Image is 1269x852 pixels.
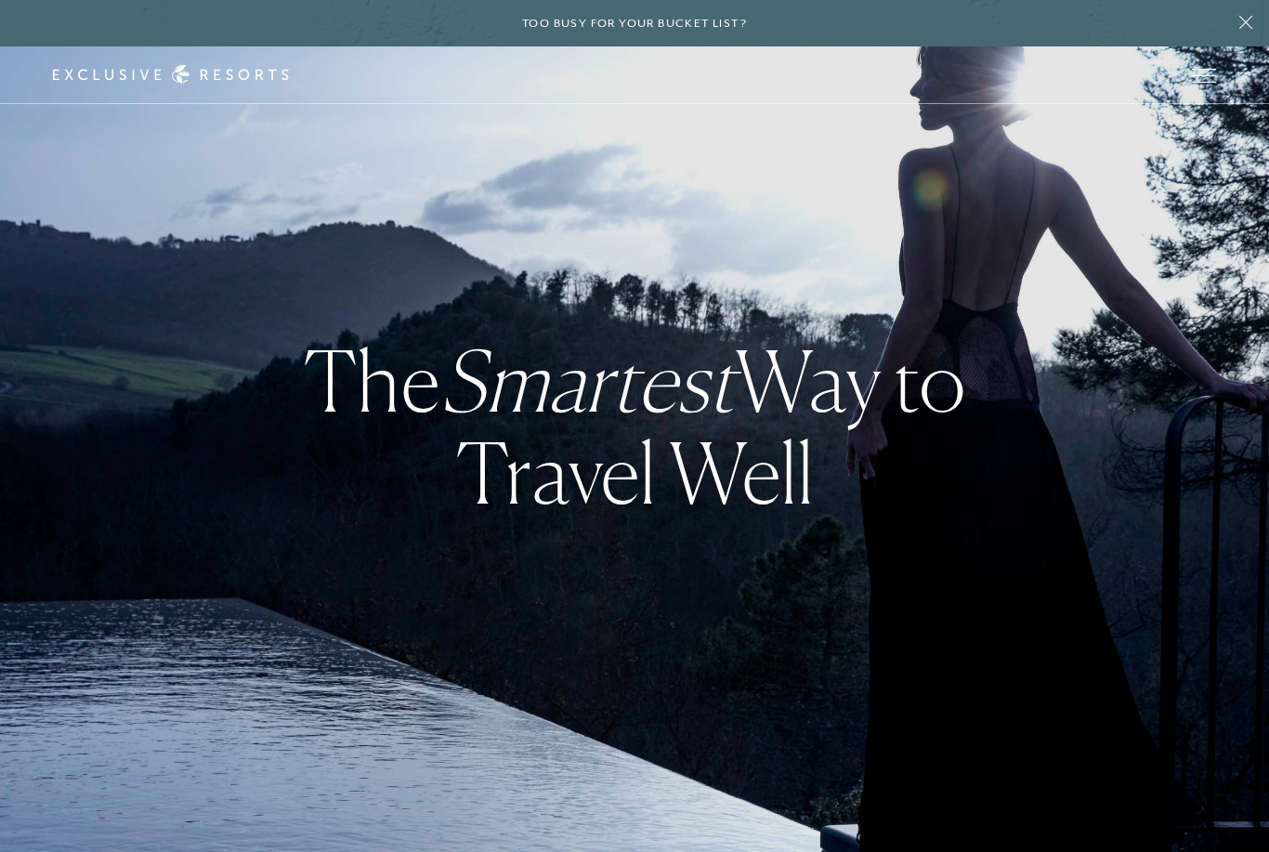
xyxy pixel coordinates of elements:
[440,330,735,431] em: Smartest
[522,15,747,33] h6: Too busy for your bucket list?
[1184,767,1269,852] iframe: Qualified Messenger
[440,330,966,523] strong: Way to Travel Well
[1192,69,1216,82] button: Open navigation
[254,334,1015,518] h3: The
